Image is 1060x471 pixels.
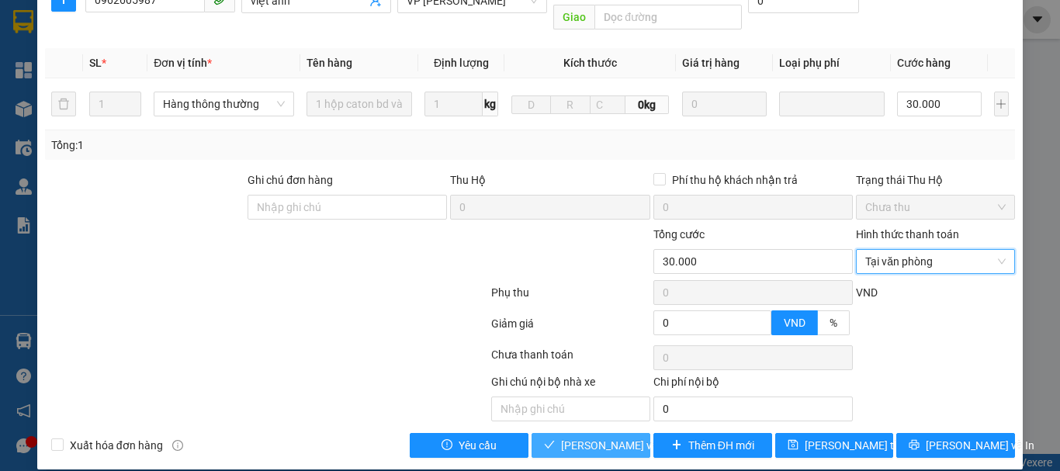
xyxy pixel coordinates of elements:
[666,171,804,189] span: Phí thu hộ khách nhận trả
[856,171,1015,189] div: Trạng thái Thu Hộ
[64,437,169,454] span: Xuất hóa đơn hàng
[994,92,1009,116] button: plus
[248,174,333,186] label: Ghi chú đơn hàng
[307,57,352,69] span: Tên hàng
[784,317,805,329] span: VND
[682,92,767,116] input: 0
[511,95,551,114] input: D
[682,57,740,69] span: Giá trị hàng
[805,437,929,454] span: [PERSON_NAME] thay đổi
[926,437,1034,454] span: [PERSON_NAME] và In
[248,195,447,220] input: Ghi chú đơn hàng
[773,48,891,78] th: Loại phụ phí
[544,439,555,452] span: check
[307,92,412,116] input: VD: Bàn, Ghế
[590,95,625,114] input: C
[179,46,305,62] strong: PHIẾU GỬI HÀNG
[896,433,1015,458] button: printer[PERSON_NAME] và In
[51,92,76,116] button: delete
[553,5,594,29] span: Giao
[434,57,489,69] span: Định lượng
[653,228,705,241] span: Tổng cước
[192,65,293,77] strong: Hotline : 0889 23 23 23
[154,57,212,69] span: Đơn vị tính
[410,433,528,458] button: exclamation-circleYêu cầu
[775,433,894,458] button: save[PERSON_NAME] thay đổi
[897,57,951,69] span: Cước hàng
[450,174,486,186] span: Thu Hộ
[671,439,682,452] span: plus
[909,439,920,452] span: printer
[830,317,837,329] span: %
[594,5,742,29] input: Dọc đường
[483,92,498,116] span: kg
[89,57,102,69] span: SL
[550,95,590,114] input: R
[856,228,959,241] label: Hình thức thanh toán
[491,373,650,397] div: Ghi chú nội bộ nhà xe
[174,82,210,94] span: Website
[137,26,348,43] strong: CÔNG TY TNHH VĨNH QUANG
[563,57,617,69] span: Kích thước
[442,439,452,452] span: exclamation-circle
[865,196,1006,219] span: Chưa thu
[21,24,94,97] img: logo
[491,397,650,421] input: Nhập ghi chú
[51,137,410,154] div: Tổng: 1
[856,286,878,299] span: VND
[653,373,853,397] div: Chi phí nội bộ
[490,284,652,311] div: Phụ thu
[688,437,754,454] span: Thêm ĐH mới
[865,250,1006,273] span: Tại văn phòng
[490,315,652,342] div: Giảm giá
[532,433,650,458] button: check[PERSON_NAME] và Giao hàng
[490,346,652,373] div: Chưa thanh toán
[653,433,772,458] button: plusThêm ĐH mới
[788,439,798,452] span: save
[163,92,285,116] span: Hàng thông thường
[174,80,311,95] strong: : [DOMAIN_NAME]
[172,440,183,451] span: info-circle
[459,437,497,454] span: Yêu cầu
[561,437,710,454] span: [PERSON_NAME] và Giao hàng
[625,95,670,114] span: 0kg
